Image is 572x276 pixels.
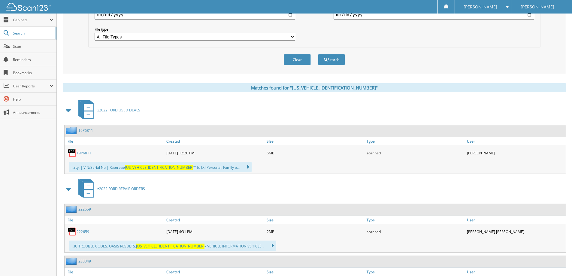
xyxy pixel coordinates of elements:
[95,27,295,32] label: File type
[13,70,53,75] span: Bookmarks
[465,147,566,159] div: [PERSON_NAME]
[165,268,265,276] a: Created
[465,226,566,238] div: [PERSON_NAME] [PERSON_NAME]
[165,147,265,159] div: [DATE] 12:20 PM
[365,226,465,238] div: scanned
[13,110,53,115] span: Announcements
[65,268,165,276] a: File
[365,268,465,276] a: Type
[165,137,265,145] a: Created
[284,54,311,65] button: Clear
[77,150,91,156] a: 19P6811
[165,216,265,224] a: Created
[65,137,165,145] a: File
[78,128,93,133] a: 19P6811
[365,137,465,145] a: Type
[75,177,145,201] a: z2022 FORD REPAIR ORDERS
[125,165,193,170] span: [US_VEHICLE_IDENTIFICATION_NUMBER]
[542,247,572,276] iframe: Chat Widget
[13,83,49,89] span: User Reports
[78,207,91,212] a: 222659
[464,5,497,9] span: [PERSON_NAME]
[13,57,53,62] span: Reminders
[75,98,140,122] a: z2022 FORD USED DEALS
[465,268,566,276] a: User
[265,216,365,224] a: Size
[95,10,295,20] input: start
[265,226,365,238] div: 2MB
[13,44,53,49] span: Scan
[265,147,365,159] div: 6MB
[265,137,365,145] a: Size
[68,227,77,236] img: PDF.png
[97,186,145,191] span: z2022 FORD REPAIR ORDERS
[69,162,252,172] div: ...rty: | VIN/Serial No | Ratereae “" fo [X] Personal, Family o...
[63,83,566,92] div: Matches found for "[US_VEHICLE_IDENTIFICATION_NUMBER]"
[136,244,204,249] span: [US_VEHICLE_IDENTIFICATION_NUMBER]
[65,216,165,224] a: File
[334,10,534,20] input: end
[13,31,53,36] span: Search
[265,268,365,276] a: Size
[66,257,78,265] img: folder2.png
[365,147,465,159] div: scanned
[165,226,265,238] div: [DATE] 4:31 PM
[521,5,554,9] span: [PERSON_NAME]
[66,205,78,213] img: folder2.png
[68,148,77,157] img: PDF.png
[69,241,276,251] div: ...IC TROUBLE CODES: OASIS RESULTS: « VEHICLE INFORMATION VEHICLE...
[6,3,51,11] img: scan123-logo-white.svg
[66,127,78,134] img: folder2.png
[465,137,566,145] a: User
[365,216,465,224] a: Type
[78,259,91,264] a: 230049
[13,97,53,102] span: Help
[97,108,140,113] span: z2022 FORD USED DEALS
[465,216,566,224] a: User
[77,229,89,234] a: 222659
[318,54,345,65] button: Search
[13,17,49,23] span: Cabinets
